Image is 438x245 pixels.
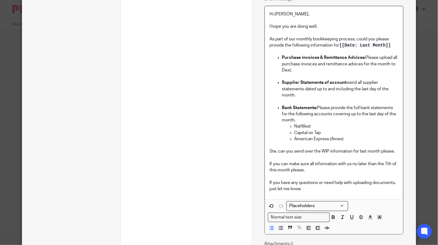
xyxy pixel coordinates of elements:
p: Capital on Tap [294,130,398,136]
p: Ste, can you send over the WIP information for last month please. [270,148,398,154]
div: Text styles [268,213,330,222]
span: [[Date: Last Month]] [340,43,391,48]
strong: Bank Statements: [282,106,317,110]
p: send all supplier statements dated up to and including the last day of the month. [282,80,398,98]
div: Search for option [286,201,348,211]
p: Please provide the full bank statements for the following accounts covering up to the last day of... [282,105,398,124]
p: I hope you are doing well. [270,23,398,30]
p: If you can make sure all information with us no later than the 7th of this month please. [270,161,398,174]
div: Search for option [268,213,330,222]
p: Please upload all purchase invoices and remittance advices for the month to Dext. [282,55,398,73]
div: Placeholders [286,201,348,211]
p: If you have any questions or need help with uploading documents, just let me know. [270,180,398,192]
p: American Express (Amex) [294,136,398,142]
span: Normal text size [269,214,303,221]
p: As part of our monthly bookkeeping process, could you please provide the following information for [270,36,398,49]
input: Search for option [287,203,344,209]
p: Hi [PERSON_NAME], [270,11,398,17]
input: Search for option [304,214,326,221]
strong: Supplier Statements of account: [282,80,348,85]
p: NatWest [294,123,398,129]
strong: Purchase invoices & Remittance Advices: [282,55,366,60]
